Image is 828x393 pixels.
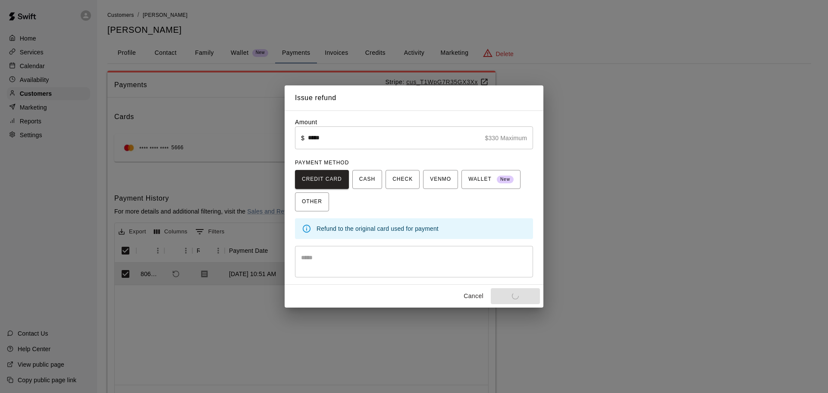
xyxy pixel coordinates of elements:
[302,173,342,186] span: CREDIT CARD
[392,173,413,186] span: CHECK
[352,170,382,189] button: CASH
[460,288,487,304] button: Cancel
[285,85,543,110] h2: Issue refund
[301,134,304,142] p: $
[317,221,526,236] div: Refund to the original card used for payment
[295,160,349,166] span: PAYMENT METHOD
[468,173,514,186] span: WALLET
[485,134,527,142] p: $330 Maximum
[295,170,349,189] button: CREDIT CARD
[423,170,458,189] button: VENMO
[359,173,375,186] span: CASH
[497,174,514,185] span: New
[386,170,420,189] button: CHECK
[295,192,329,211] button: OTHER
[461,170,521,189] button: WALLET New
[295,119,317,126] label: Amount
[302,195,322,209] span: OTHER
[430,173,451,186] span: VENMO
